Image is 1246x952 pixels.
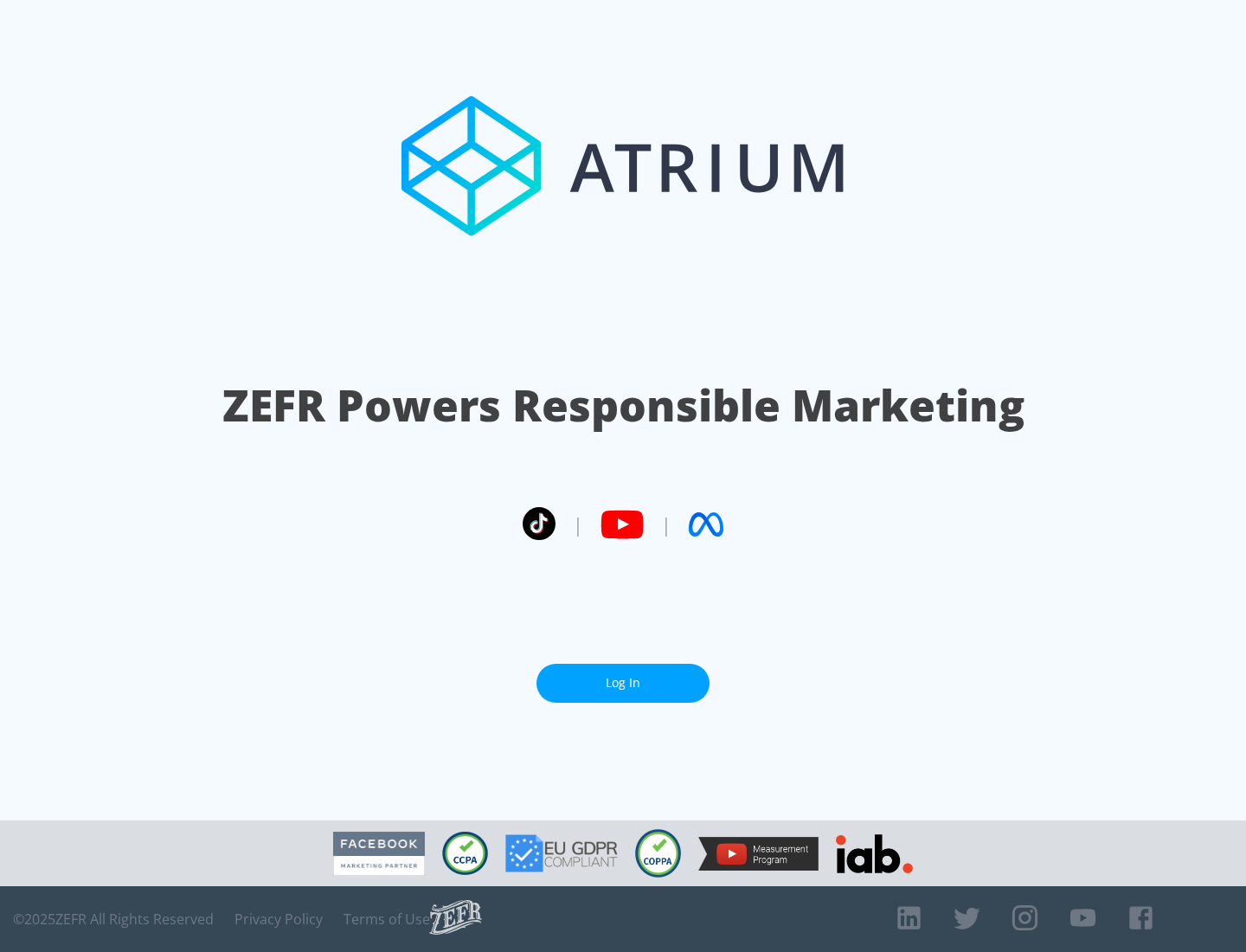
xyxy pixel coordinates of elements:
img: YouTube Measurement Program [698,837,819,871]
a: Privacy Policy [234,910,323,928]
img: COPPA Compliant [635,829,681,878]
span: | [661,511,671,537]
span: © 2025 ZEFR All Rights Reserved [13,910,214,928]
img: GDPR Compliant [505,834,618,872]
img: CCPA Compliant [442,832,488,875]
a: Terms of Use [344,910,430,928]
a: Log In [536,664,710,703]
img: Facebook Marketing Partner [333,832,425,876]
h1: ZEFR Powers Responsible Marketing [222,376,1024,435]
img: IAB [836,834,913,873]
span: | [573,511,583,537]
